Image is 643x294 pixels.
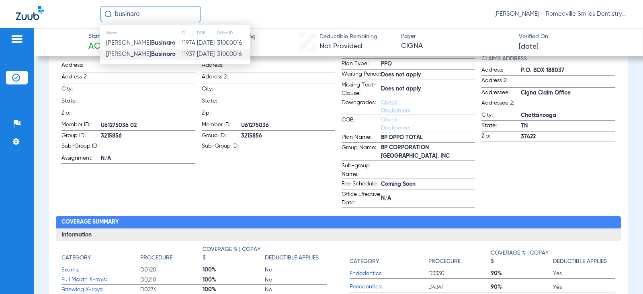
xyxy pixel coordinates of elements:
span: Periodontics: [350,283,428,291]
span: City: [202,85,241,96]
span: Cigna Claim Office [521,89,615,97]
span: [DATE] [519,42,539,52]
span: N/A [381,194,475,203]
span: Group ID: [202,132,241,141]
span: Status [88,32,117,41]
span: Zip: [61,109,101,120]
a: Check Disclaimers [381,100,410,113]
span: Fee Schedule: [342,180,381,189]
span: Address: [61,61,101,72]
span: Plan Type: [342,60,381,69]
span: Group Name: [342,144,381,160]
app-breakdown-title: Procedure [140,245,203,265]
h4: Deductible Applies [265,254,319,262]
h4: Deductible Applies [553,257,607,266]
th: DOB [197,29,216,37]
span: 90% [491,269,553,278]
span: [PERSON_NAME] [106,51,176,57]
td: [DATE] [197,49,216,60]
span: Zip: [481,132,521,142]
span: Group ID: [61,132,101,141]
span: D0210 [140,276,203,284]
span: Deductible Remaining [319,33,377,41]
h3: Information [56,228,620,241]
td: 11974 [181,37,197,49]
span: Does not apply [381,85,475,93]
strong: Businaro [151,40,176,46]
span: Chattanooga [521,111,615,120]
strong: Businaro [151,51,176,57]
span: City: [481,111,521,121]
span: 3215856 [101,132,195,140]
img: Search Icon [104,10,112,18]
span: No [265,266,327,274]
h2: Coverage Summary [56,216,620,229]
span: Yes [553,283,615,291]
span: Sub-Group ID: [202,142,241,153]
app-breakdown-title: Deductible Applies [265,245,327,265]
span: Bitewing X-rays: [61,286,140,294]
span: Downgrades: [342,99,381,115]
span: Verified On [519,33,630,41]
span: BP CORPORATION [GEOGRAPHIC_DATA], INC [381,144,475,160]
a: Check Disclaimers [381,117,410,131]
span: Yes [553,269,615,278]
span: D3330 [428,269,491,278]
span: Addressee 2: [481,99,521,110]
img: Zuub Logo [16,6,44,20]
span: Address: [202,61,241,72]
span: PPO [381,60,475,68]
span: No [265,286,327,294]
span: Exams: [61,266,140,274]
span: 90% [491,283,553,291]
span: Office Effective Date: [342,190,381,207]
span: TN [521,122,615,130]
span: Sub-Group ID: [61,142,101,153]
span: N/A [101,154,195,163]
h4: Coverage % | Copay $ [203,245,261,262]
span: Waiting Period: [342,70,381,80]
span: State: [202,97,241,108]
span: Endodontics: [350,269,428,278]
app-breakdown-title: Coverage % | Copay $ [491,245,553,269]
span: State: [61,97,101,108]
span: Does not apply [381,71,475,79]
span: Payer [401,32,512,41]
h4: Category [350,257,379,266]
span: Not Provided [319,43,362,50]
span: BP DPPO TOTAL [381,134,475,142]
app-breakdown-title: Category [61,245,140,265]
span: 100% [203,276,265,284]
span: Member ID: [202,121,241,130]
span: Address 2: [61,73,101,84]
span: COB: [342,116,381,132]
h4: Procedure [428,257,461,266]
span: CIGNA [401,41,512,51]
span: Plan Name: [342,133,381,143]
input: Search for patients [100,6,201,22]
span: [PERSON_NAME] - Romeoville Smiles Dentistry [494,10,627,18]
span: Assignment: [61,154,101,164]
span: Sub-group Name: [342,162,381,179]
span: U61275036 [241,121,335,130]
span: P.O. BOX 188037 [521,66,615,75]
span: 100% [203,266,265,274]
span: Address 2: [202,73,241,84]
span: 3215856 [241,132,335,140]
td: 31000016 [217,49,250,60]
span: Full Mouth X-rays: [61,275,140,284]
th: ID [181,29,197,37]
span: Zip: [202,109,241,120]
span: D4341 [428,283,491,291]
span: Address 2: [481,76,521,87]
span: 37422 [521,133,615,141]
td: [DATE] [197,37,216,49]
td: 11937 [181,49,197,60]
h4: Claims Address [481,55,615,63]
span: [PERSON_NAME] [106,40,176,46]
app-breakdown-title: Procedure [428,245,491,269]
span: Active [88,41,117,52]
span: State: [481,121,521,131]
span: U61275036 02 [101,121,195,130]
